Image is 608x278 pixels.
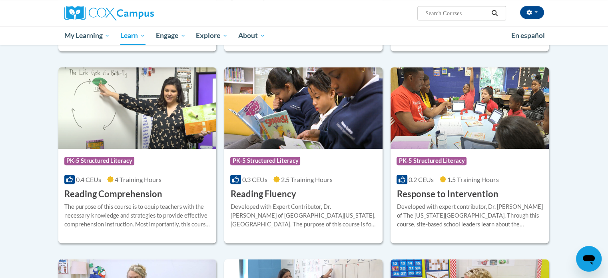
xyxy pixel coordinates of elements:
h3: Reading Comprehension [64,188,162,200]
a: About [233,26,271,45]
span: 0.3 CEUs [242,176,267,183]
span: 2.5 Training Hours [281,176,333,183]
span: Learn [120,31,146,40]
h3: Reading Fluency [230,188,296,200]
span: 1.5 Training Hours [447,176,499,183]
span: PK-5 Structured Literacy [64,157,134,165]
iframe: Button to launch messaging window [576,246,602,272]
a: Explore [191,26,233,45]
a: Learn [115,26,151,45]
input: Search Courses [425,8,488,18]
button: Search [488,8,500,18]
a: Course LogoPK-5 Structured Literacy0.3 CEUs2.5 Training Hours Reading FluencyDeveloped with Exper... [224,67,383,243]
span: 4 Training Hours [115,176,161,183]
img: Cox Campus [64,6,154,20]
div: Main menu [52,26,556,45]
a: Engage [151,26,191,45]
a: Course LogoPK-5 Structured Literacy0.4 CEUs4 Training Hours Reading ComprehensionThe purpose of t... [58,67,217,243]
span: About [238,31,265,40]
img: Course Logo [391,67,549,149]
div: The purpose of this course is to equip teachers with the necessary knowledge and strategies to pr... [64,202,211,229]
span: PK-5 Structured Literacy [397,157,466,165]
a: Course LogoPK-5 Structured Literacy0.2 CEUs1.5 Training Hours Response to InterventionDeveloped w... [391,67,549,243]
div: Developed with expert contributor, Dr. [PERSON_NAME] of The [US_STATE][GEOGRAPHIC_DATA]. Through ... [397,202,543,229]
a: Cox Campus [64,6,216,20]
img: Course Logo [224,67,383,149]
span: PK-5 Structured Literacy [230,157,300,165]
a: My Learning [59,26,116,45]
span: 0.4 CEUs [76,176,101,183]
span: En español [511,31,545,40]
div: Developed with Expert Contributor, Dr. [PERSON_NAME] of [GEOGRAPHIC_DATA][US_STATE], [GEOGRAPHIC_... [230,202,377,229]
span: Engage [156,31,186,40]
h3: Response to Intervention [397,188,498,200]
img: Course Logo [58,67,217,149]
a: En español [506,27,550,44]
span: Explore [196,31,228,40]
span: 0.2 CEUs [409,176,434,183]
span: My Learning [64,31,110,40]
button: Account Settings [520,6,544,19]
